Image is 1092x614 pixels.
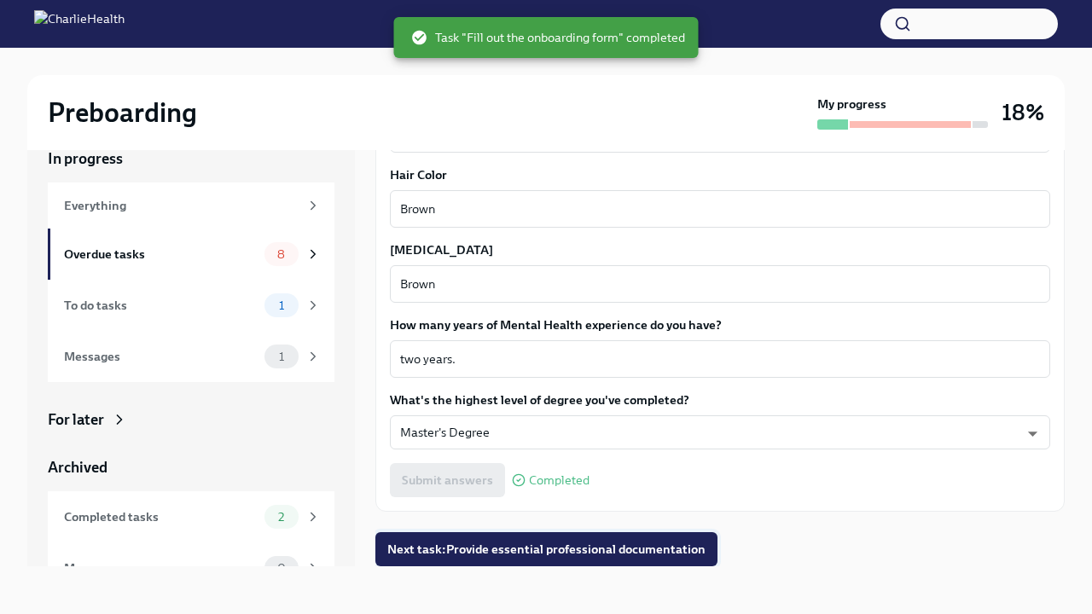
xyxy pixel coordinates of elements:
span: 2 [268,511,294,524]
label: [MEDICAL_DATA] [390,241,1050,258]
div: Master's Degree [390,415,1050,449]
div: To do tasks [64,296,258,315]
a: To do tasks1 [48,280,334,331]
h2: Preboarding [48,96,197,130]
a: Overdue tasks8 [48,229,334,280]
strong: My progress [817,96,886,113]
label: What's the highest level of degree you've completed? [390,391,1050,408]
div: For later [48,409,104,430]
span: Next task : Provide essential professional documentation [387,541,706,558]
span: Task "Fill out the onboarding form" completed [411,29,685,46]
img: CharlieHealth [34,10,125,38]
a: Archived [48,457,334,478]
span: 1 [269,299,294,312]
span: Completed [529,474,590,487]
div: Messages [64,559,258,577]
span: 0 [267,562,296,575]
span: 8 [267,248,295,261]
label: How many years of Mental Health experience do you have? [390,316,1050,333]
label: Hair Color [390,166,1050,183]
textarea: two years. [400,349,1040,369]
a: For later [48,409,334,430]
textarea: Brown [400,274,1040,294]
a: Messages1 [48,331,334,382]
div: Completed tasks [64,507,258,526]
h3: 18% [1002,97,1044,128]
a: Everything [48,182,334,229]
a: Messages0 [48,542,334,594]
a: In progress [48,148,334,169]
div: Everything [64,196,299,215]
div: Overdue tasks [64,245,258,264]
span: 1 [269,350,294,363]
a: Completed tasks2 [48,491,334,542]
button: Next task:Provide essential professional documentation [375,532,717,566]
textarea: Brown [400,199,1040,219]
div: Messages [64,347,258,366]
